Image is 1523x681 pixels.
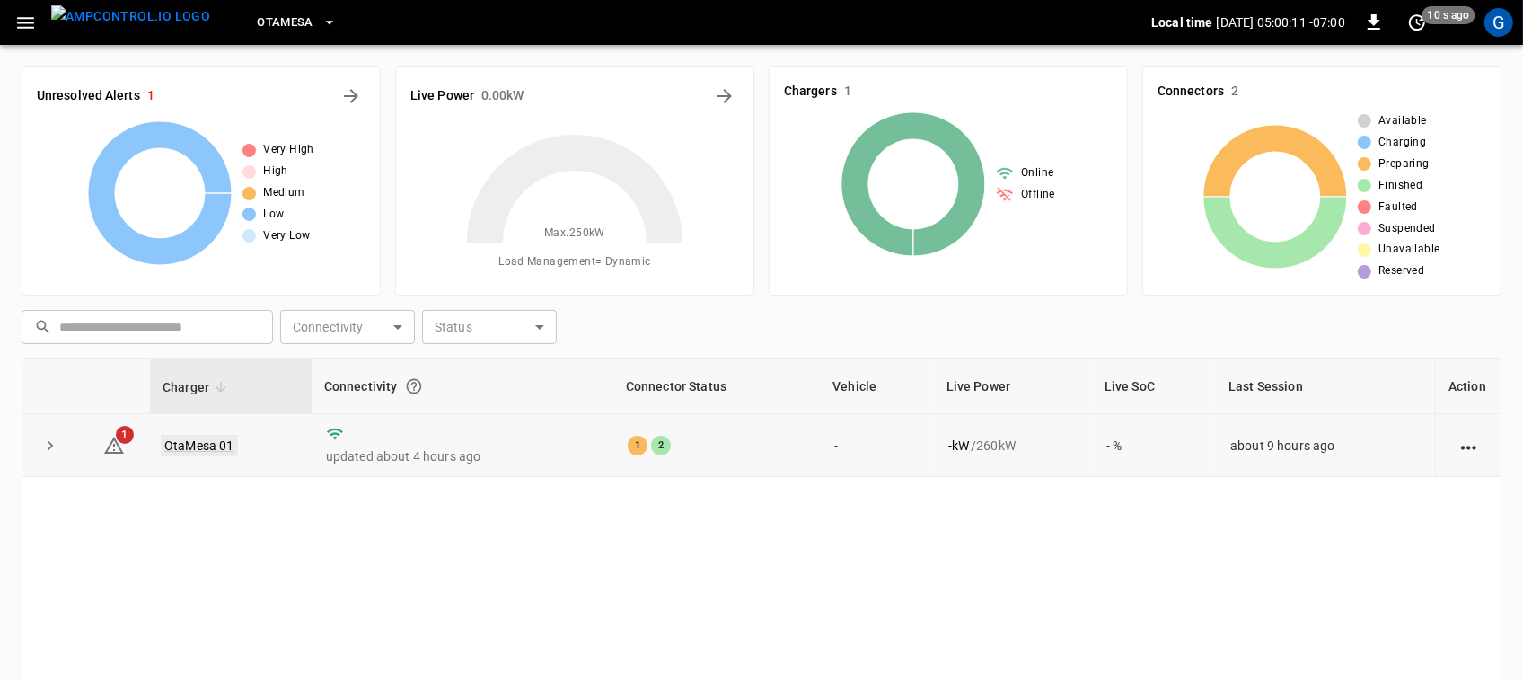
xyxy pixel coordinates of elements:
[263,227,310,245] span: Very Low
[1422,6,1475,24] span: 10 s ago
[263,184,304,202] span: Medium
[820,359,933,414] th: Vehicle
[784,82,837,102] h6: Chargers
[1216,414,1435,477] td: about 9 hours ago
[147,86,154,106] h6: 1
[1484,8,1513,37] div: profile-icon
[544,225,605,243] span: Max. 250 kW
[37,432,64,459] button: expand row
[51,5,210,28] img: ampcontrol.io logo
[481,86,524,106] h6: 0.00 kW
[1378,155,1430,173] span: Preparing
[1378,199,1418,217] span: Faulted
[116,426,134,444] span: 1
[498,253,651,271] span: Load Management = Dynamic
[948,437,969,455] p: - kW
[326,447,599,465] p: updated about 4 hours ago
[337,82,365,111] button: All Alerts
[324,370,601,402] div: Connectivity
[628,436,647,455] div: 1
[820,414,933,477] td: -
[1021,186,1055,204] span: Offline
[1217,13,1345,31] p: [DATE] 05:00:11 -07:00
[250,5,344,40] button: OtaMesa
[1158,82,1224,102] h6: Connectors
[103,437,125,451] a: 1
[710,82,739,111] button: Energy Overview
[613,359,820,414] th: Connector Status
[1231,82,1238,102] h6: 2
[1378,220,1436,238] span: Suspended
[263,141,314,159] span: Very High
[948,437,1078,455] div: / 260 kW
[263,163,288,181] span: High
[410,86,474,106] h6: Live Power
[1378,241,1439,259] span: Unavailable
[1378,134,1426,152] span: Charging
[1378,262,1424,280] span: Reserved
[1378,112,1427,130] span: Available
[163,376,233,398] span: Charger
[934,359,1092,414] th: Live Power
[37,86,140,106] h6: Unresolved Alerts
[844,82,851,102] h6: 1
[1021,164,1053,182] span: Online
[1435,359,1501,414] th: Action
[161,435,238,456] a: OtaMesa 01
[1457,437,1480,455] div: action cell options
[398,370,430,402] button: Connection between the charger and our software.
[1151,13,1213,31] p: Local time
[257,13,313,33] span: OtaMesa
[1378,177,1422,195] span: Finished
[1216,359,1435,414] th: Last Session
[263,206,284,224] span: Low
[1092,414,1216,477] td: - %
[1092,359,1216,414] th: Live SoC
[651,436,671,455] div: 2
[1403,8,1431,37] button: set refresh interval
